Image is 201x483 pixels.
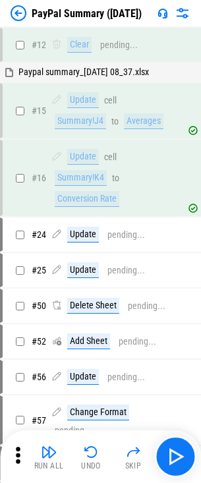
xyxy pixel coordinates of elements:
span: # 12 [32,40,46,50]
div: to [112,173,119,183]
div: Delete Sheet [67,298,119,314]
div: Change Format [67,405,129,420]
span: # 15 [32,105,46,116]
div: Update [67,92,99,108]
img: Back [11,5,26,21]
div: Conversion Rate [55,191,119,207]
div: Update [67,227,99,242]
img: Main button [165,446,186,467]
span: # 56 [32,372,46,382]
button: Undo [70,441,112,472]
div: Update [67,149,99,165]
div: Update [67,369,99,385]
div: pending... [128,301,165,311]
img: Undo [83,444,99,460]
div: pending... [55,426,92,436]
div: Clear [67,37,92,53]
span: # 50 [32,300,46,311]
div: Run All [34,462,64,470]
button: Run All [28,441,70,472]
img: Run All [41,444,57,460]
span: # 24 [32,229,46,240]
span: # 52 [32,336,46,347]
img: Support [158,8,168,18]
div: Summary!J4 [55,113,106,129]
div: PayPal Summary ([DATE]) [32,7,142,20]
span: # 16 [32,173,46,183]
div: Summary!K4 [55,170,107,186]
div: pending... [100,40,138,50]
div: pending... [107,266,145,275]
span: # 25 [32,265,46,275]
div: Undo [81,462,101,470]
div: Update [67,262,99,278]
div: cell [104,96,117,105]
div: pending... [107,230,145,240]
div: Add Sheet [67,333,110,349]
div: cell [104,152,117,162]
div: Averages [124,113,163,129]
span: # 57 [32,415,46,426]
div: pending... [107,372,145,382]
div: to [111,117,119,127]
img: Settings menu [175,5,190,21]
img: Skip [125,444,141,460]
div: pending... [119,337,156,347]
span: Paypal summary_[DATE] 08_37.xlsx [18,67,149,77]
button: Skip [112,441,154,472]
div: Skip [125,462,142,470]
